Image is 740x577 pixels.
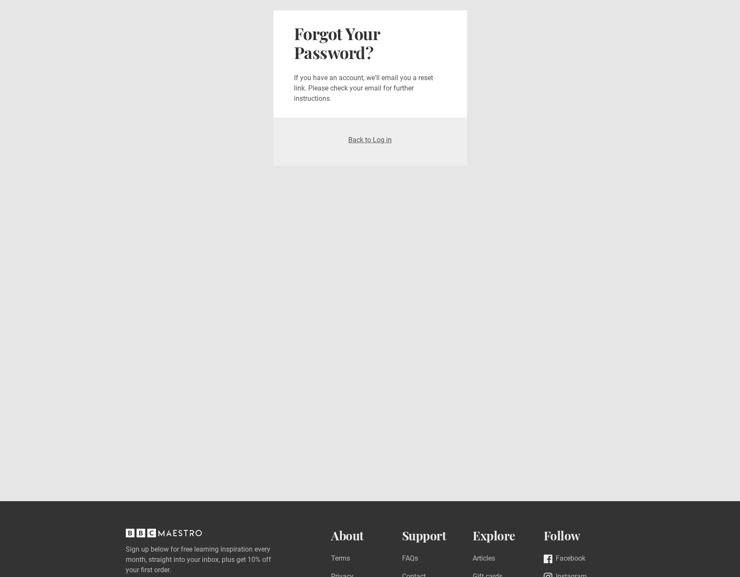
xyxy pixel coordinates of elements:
svg: BBC Maestro, back to top [126,529,202,537]
h2: Explore [473,529,544,543]
a: FAQs [402,553,418,565]
h2: Follow [544,529,615,543]
h2: Support [402,529,473,543]
p: If you have an account, we'll email you a reset link. Please check your email for further instruc... [294,73,446,104]
h2: About [331,529,402,543]
a: BBC Maestro, back to top [126,532,202,540]
label: Sign up below for free learning inspiration every month, straight into your inbox, plus get 10% o... [126,544,297,575]
a: Terms [331,553,350,565]
a: Back to Log in [348,136,392,144]
h2: Forgot Your Password? [294,24,446,62]
a: Articles [473,553,495,565]
a: Facebook [544,553,585,565]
